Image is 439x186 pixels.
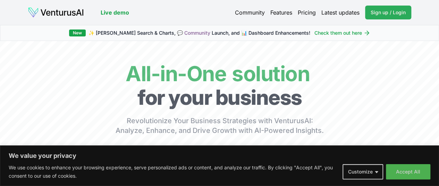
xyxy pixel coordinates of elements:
[88,29,310,36] span: ✨ [PERSON_NAME] Search & Charts, 💬 Launch, and 📊 Dashboard Enhancements!
[270,8,292,17] a: Features
[101,8,129,17] a: Live demo
[9,152,430,160] p: We value your privacy
[235,8,265,17] a: Community
[386,164,430,179] button: Accept All
[314,29,370,36] a: Check them out here
[298,8,316,17] a: Pricing
[371,9,406,16] span: Sign up / Login
[343,164,383,179] button: Customize
[365,6,411,19] a: Sign up / Login
[184,30,210,36] a: Community
[321,8,360,17] a: Latest updates
[69,29,86,36] div: New
[28,7,84,18] img: logo
[9,163,337,180] p: We use cookies to enhance your browsing experience, serve personalized ads or content, and analyz...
